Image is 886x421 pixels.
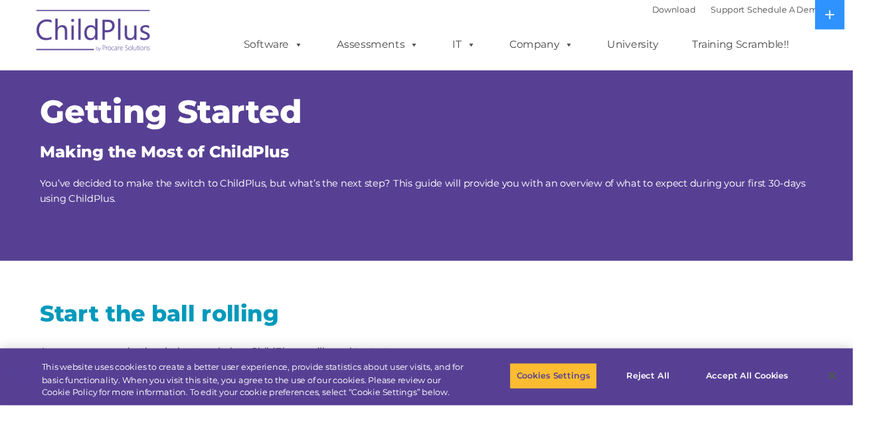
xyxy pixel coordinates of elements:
font: | [677,5,855,15]
a: Training Scramble!! [706,33,833,60]
button: Close [850,376,879,405]
div: This website uses cookies to create a better user experience, provide statistics about user visit... [43,375,487,414]
a: Software [240,33,328,60]
span: Making the Most of ChildPlus [41,147,300,167]
span: Getting Started [41,96,313,136]
button: Accept All Cookies [726,377,826,404]
h2: Start the ball rolling [41,311,433,341]
span: You’ve decided to make the switch to ChildPlus, but what’s the next step? This guide will provide... [41,184,837,212]
a: Download [677,5,723,15]
a: Support [739,5,774,15]
a: IT [457,33,507,60]
p: As soon as you make the choice to switch to ChildPlus, you’ll need to start several processes to ... [41,357,433,389]
img: ChildPlus by Procare Solutions [31,1,164,67]
a: Schedule A Demo [776,5,855,15]
a: Company [516,33,609,60]
a: University [618,33,697,60]
a: Assessments [337,33,448,60]
button: Cookies Settings [529,377,620,404]
button: Reject All [632,377,715,404]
